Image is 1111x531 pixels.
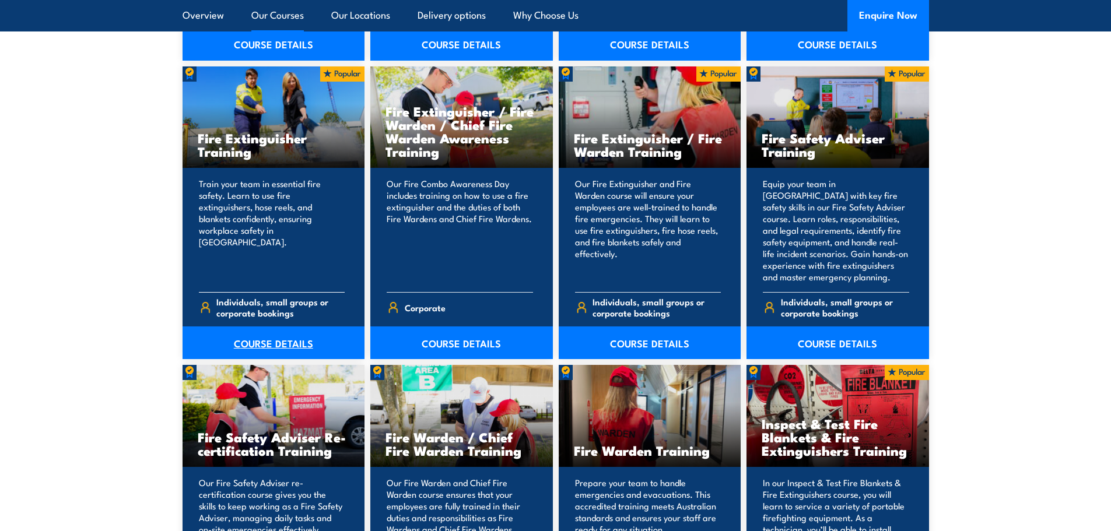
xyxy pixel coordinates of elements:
[559,28,741,61] a: COURSE DETAILS
[746,326,929,359] a: COURSE DETAILS
[183,326,365,359] a: COURSE DETAILS
[183,28,365,61] a: COURSE DETAILS
[762,417,914,457] h3: Inspect & Test Fire Blankets & Fire Extinguishers Training
[574,131,726,158] h3: Fire Extinguisher / Fire Warden Training
[370,28,553,61] a: COURSE DETAILS
[762,131,914,158] h3: Fire Safety Adviser Training
[198,430,350,457] h3: Fire Safety Adviser Re-certification Training
[198,131,350,158] h3: Fire Extinguisher Training
[574,444,726,457] h3: Fire Warden Training
[559,326,741,359] a: COURSE DETAILS
[781,296,909,318] span: Individuals, small groups or corporate bookings
[370,326,553,359] a: COURSE DETAILS
[575,178,721,283] p: Our Fire Extinguisher and Fire Warden course will ensure your employees are well-trained to handl...
[746,28,929,61] a: COURSE DETAILS
[385,430,538,457] h3: Fire Warden / Chief Fire Warden Training
[385,104,538,158] h3: Fire Extinguisher / Fire Warden / Chief Fire Warden Awareness Training
[387,178,533,283] p: Our Fire Combo Awareness Day includes training on how to use a fire extinguisher and the duties o...
[405,298,446,317] span: Corporate
[763,178,909,283] p: Equip your team in [GEOGRAPHIC_DATA] with key fire safety skills in our Fire Safety Adviser cours...
[593,296,721,318] span: Individuals, small groups or corporate bookings
[199,178,345,283] p: Train your team in essential fire safety. Learn to use fire extinguishers, hose reels, and blanke...
[216,296,345,318] span: Individuals, small groups or corporate bookings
